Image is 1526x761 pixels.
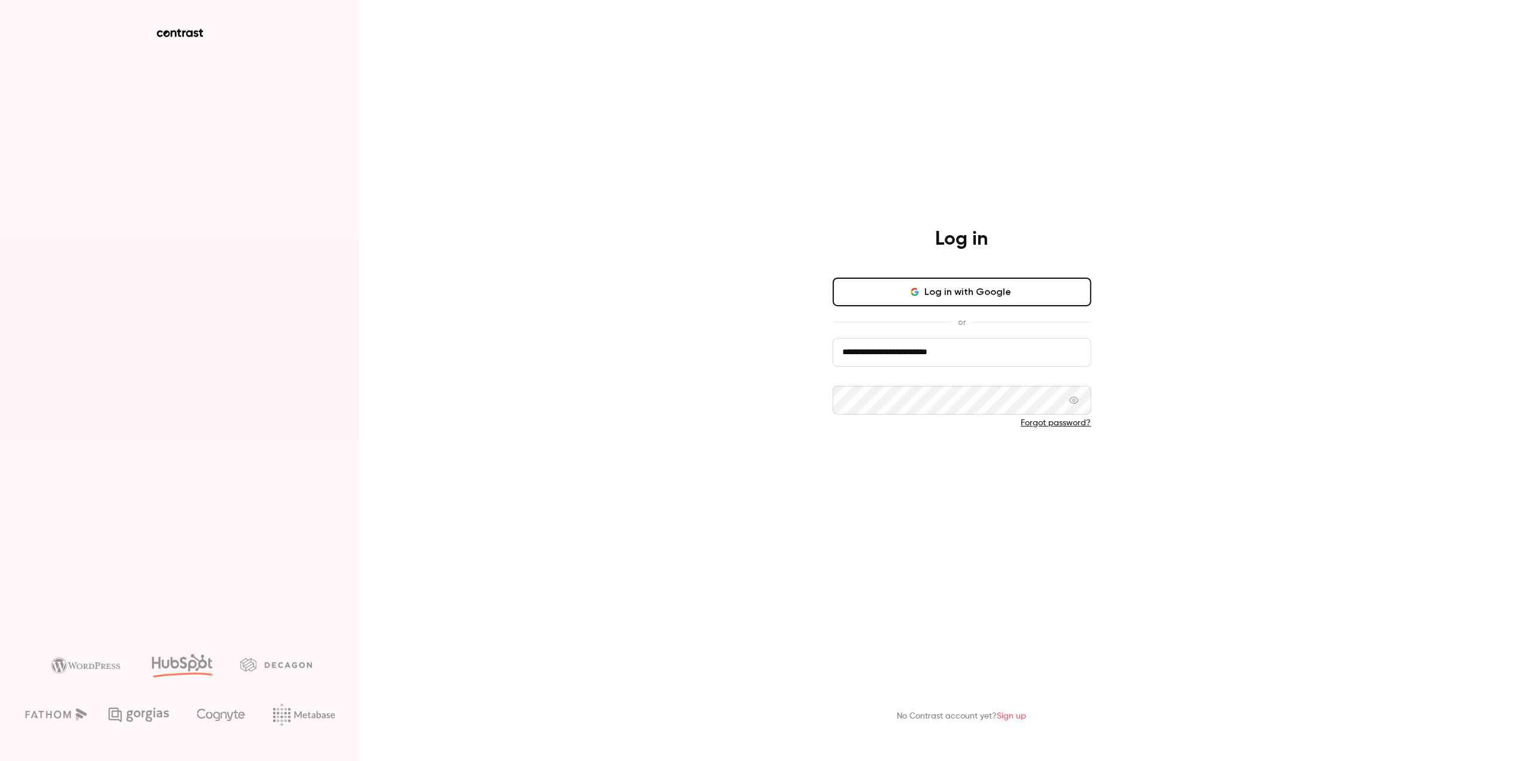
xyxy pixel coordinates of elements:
[833,278,1091,306] button: Log in with Google
[1021,419,1091,427] a: Forgot password?
[997,712,1027,720] a: Sign up
[240,658,312,671] img: decagon
[936,227,988,251] h4: Log in
[952,316,972,328] span: or
[897,710,1027,723] p: No Contrast account yet?
[833,448,1091,477] button: Log in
